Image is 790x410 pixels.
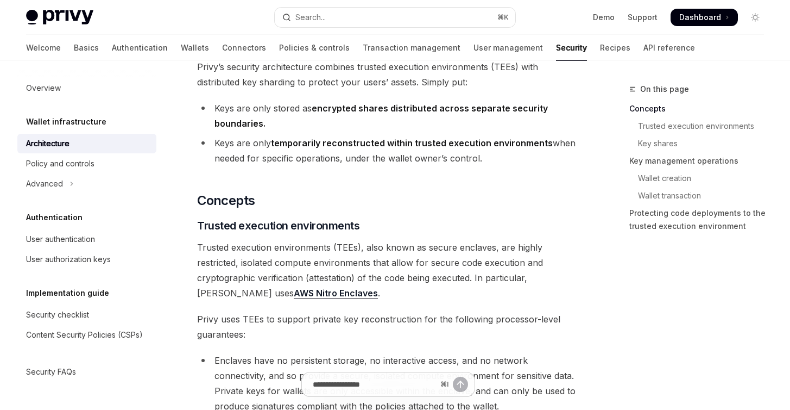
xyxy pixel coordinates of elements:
[17,134,156,153] a: Architecture
[197,59,579,90] span: Privy’s security architecture combines trusted execution environments (TEEs) with distributed key...
[197,240,579,301] span: Trusted execution environments (TEEs), also known as secure enclaves, are highly restricted, isol...
[640,83,689,96] span: On this page
[197,135,579,166] li: Keys are only when needed for specific operations, under the wallet owner’s control.
[17,78,156,98] a: Overview
[679,12,721,23] span: Dashboard
[197,312,579,342] span: Privy uses TEEs to support private key reconstruction for the following processor-level guarantees:
[363,35,460,61] a: Transaction management
[629,170,773,187] a: Wallet creation
[26,137,69,150] div: Architecture
[629,117,773,135] a: Trusted execution environments
[17,229,156,249] a: User authentication
[629,187,773,204] a: Wallet transaction
[295,11,326,24] div: Search...
[628,12,658,23] a: Support
[197,101,579,131] li: Keys are only stored as
[497,13,509,22] span: ⌘ K
[26,115,106,128] h5: Wallet infrastructure
[181,35,209,61] a: Wallets
[222,35,266,61] a: Connectors
[17,154,156,173] a: Policy and controls
[26,10,93,25] img: light logo
[26,328,143,341] div: Content Security Policies (CSPs)
[17,362,156,382] a: Security FAQs
[629,204,773,235] a: Protecting code deployments to the trusted execution environment
[275,8,515,27] button: Open search
[556,35,587,61] a: Security
[643,35,695,61] a: API reference
[279,35,350,61] a: Policies & controls
[112,35,168,61] a: Authentication
[473,35,543,61] a: User management
[629,135,773,152] a: Key shares
[747,9,764,26] button: Toggle dark mode
[26,287,109,300] h5: Implementation guide
[313,372,436,396] input: Ask a question...
[26,308,89,321] div: Security checklist
[197,218,359,233] span: Trusted execution environments
[26,253,111,266] div: User authorization keys
[671,9,738,26] a: Dashboard
[26,177,63,190] div: Advanced
[74,35,99,61] a: Basics
[26,82,61,95] div: Overview
[17,250,156,269] a: User authorization keys
[26,211,83,224] h5: Authentication
[629,100,773,117] a: Concepts
[17,305,156,325] a: Security checklist
[294,288,378,299] a: AWS Nitro Enclaves
[271,138,553,148] strong: temporarily reconstructed within trusted execution environments
[629,152,773,170] a: Key management operations
[17,174,156,194] button: Toggle Advanced section
[26,157,94,170] div: Policy and controls
[26,365,76,378] div: Security FAQs
[593,12,615,23] a: Demo
[17,325,156,345] a: Content Security Policies (CSPs)
[26,35,61,61] a: Welcome
[197,192,255,209] span: Concepts
[214,103,548,129] strong: encrypted shares distributed across separate security boundaries.
[600,35,630,61] a: Recipes
[453,377,468,392] button: Send message
[26,233,95,246] div: User authentication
